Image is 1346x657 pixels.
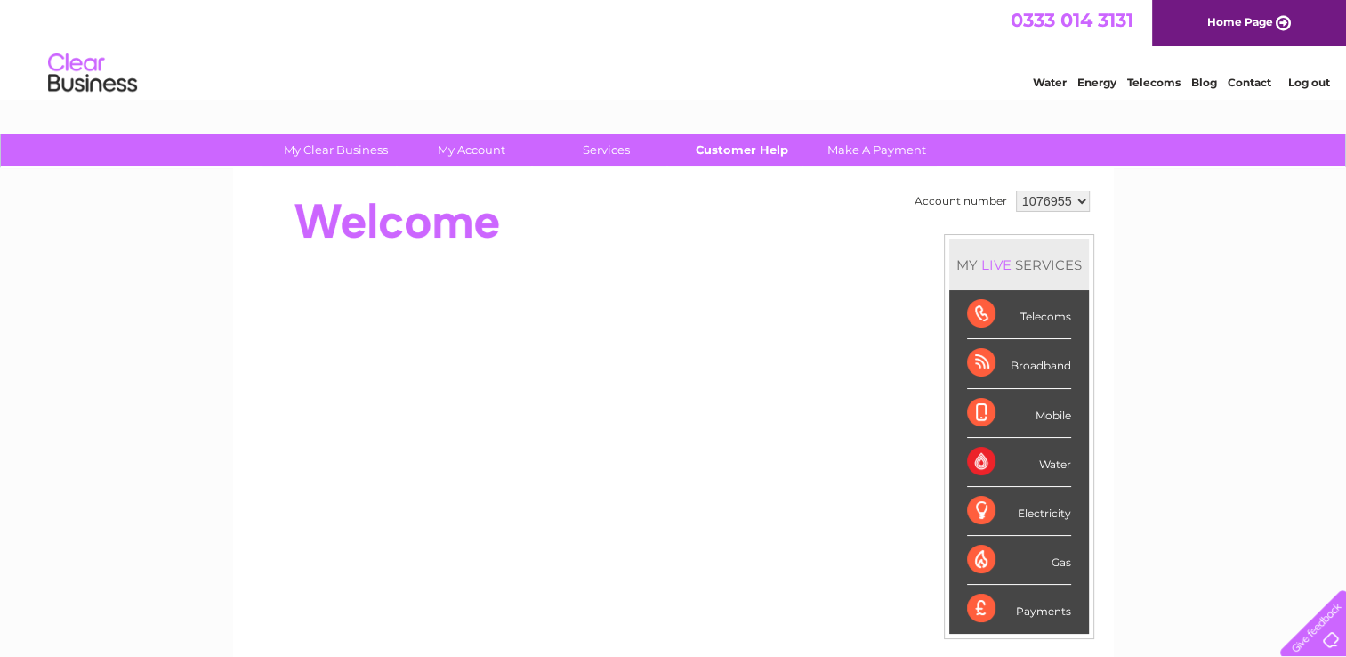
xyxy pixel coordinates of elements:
[254,10,1094,86] div: Clear Business is a trading name of Verastar Limited (registered in [GEOGRAPHIC_DATA] No. 3667643...
[978,256,1015,273] div: LIVE
[1011,9,1133,31] a: 0333 014 3131
[803,134,950,166] a: Make A Payment
[967,339,1071,388] div: Broadband
[668,134,815,166] a: Customer Help
[967,536,1071,585] div: Gas
[398,134,544,166] a: My Account
[1127,76,1181,89] a: Telecoms
[910,186,1012,216] td: Account number
[967,585,1071,633] div: Payments
[967,487,1071,536] div: Electricity
[1287,76,1329,89] a: Log out
[967,389,1071,438] div: Mobile
[262,134,409,166] a: My Clear Business
[47,46,138,101] img: logo.png
[967,290,1071,339] div: Telecoms
[967,438,1071,487] div: Water
[533,134,680,166] a: Services
[949,239,1089,290] div: MY SERVICES
[1228,76,1271,89] a: Contact
[1077,76,1116,89] a: Energy
[1033,76,1067,89] a: Water
[1191,76,1217,89] a: Blog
